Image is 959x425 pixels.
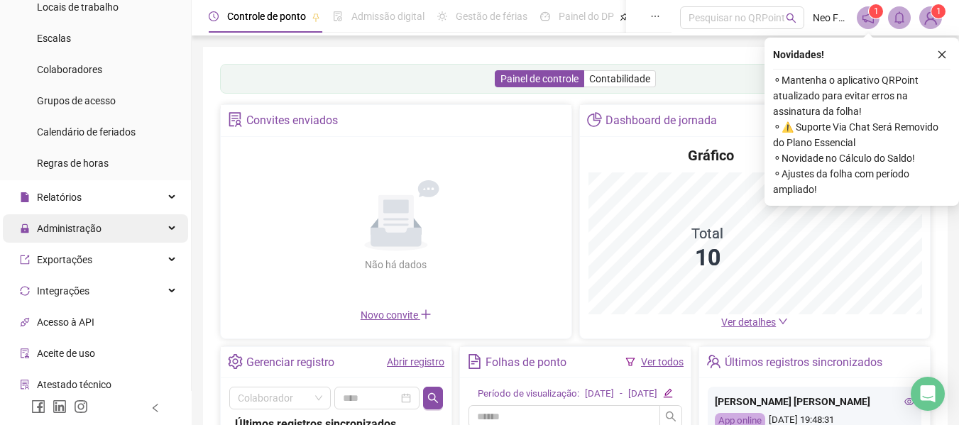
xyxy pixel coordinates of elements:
span: edit [663,388,672,397]
span: search [665,411,676,422]
div: [DATE] [585,387,614,402]
span: Gestão de férias [456,11,527,22]
span: Acesso à API [37,316,94,328]
img: 90049 [920,7,941,28]
span: ⚬ Ajustes da folha com período ampliado! [773,166,950,197]
span: filter [625,357,635,367]
span: Grupos de acesso [37,95,116,106]
span: Novidades ! [773,47,824,62]
span: Controle de ponto [227,11,306,22]
span: search [427,392,439,404]
span: file [20,192,30,202]
a: Ver detalhes down [721,316,788,328]
span: Regras de horas [37,158,109,169]
span: Contabilidade [589,73,650,84]
div: Não há dados [331,257,461,272]
span: dashboard [540,11,550,21]
span: Colaboradores [37,64,102,75]
span: close [937,50,947,60]
div: Período de visualização: [478,387,579,402]
span: export [20,255,30,265]
span: Escalas [37,33,71,44]
a: Abrir registro [387,356,444,368]
span: file-text [467,354,482,369]
span: setting [228,354,243,369]
span: Painel de controle [500,73,579,84]
sup: 1 [869,4,883,18]
span: facebook [31,399,45,414]
div: Gerenciar registro [246,351,334,375]
div: Open Intercom Messenger [911,377,945,411]
span: left [150,403,160,413]
span: solution [228,112,243,127]
span: Locais de trabalho [37,1,119,13]
span: Admissão digital [351,11,424,22]
span: Ver detalhes [721,316,776,328]
span: team [706,354,721,369]
span: Atestado técnico [37,379,111,390]
sup: Atualize o seu contato no menu Meus Dados [931,4,946,18]
span: ⚬ Novidade no Cálculo do Saldo! [773,150,950,166]
div: - [620,387,623,402]
span: ⚬ Mantenha o aplicativo QRPoint atualizado para evitar erros na assinatura da folha! [773,72,950,119]
h4: Gráfico [688,145,734,165]
span: lock [20,223,30,233]
span: clock-circle [209,11,219,21]
div: Folhas de ponto [486,351,566,375]
span: 1 [936,6,941,16]
span: api [20,317,30,327]
span: solution [20,380,30,390]
span: Administração [37,223,102,234]
span: Calendário de feriados [37,126,136,138]
span: pie-chart [587,112,602,127]
div: [DATE] [628,387,657,402]
div: Convites enviados [246,109,338,133]
span: plus [420,309,432,320]
span: pushpin [620,13,628,21]
span: bell [893,11,906,24]
span: search [786,13,796,23]
span: Painel do DP [559,11,614,22]
span: 1 [874,6,879,16]
span: instagram [74,399,88,414]
span: pushpin [312,13,320,21]
div: Últimos registros sincronizados [725,351,882,375]
span: down [778,316,788,326]
span: Exportações [37,254,92,265]
span: Integrações [37,285,89,297]
span: ⚬ ⚠️ Suporte Via Chat Será Removido do Plano Essencial [773,119,950,150]
span: audit [20,348,30,358]
div: [PERSON_NAME] [PERSON_NAME] [715,394,914,409]
span: eye [904,397,914,407]
span: Novo convite [361,309,432,321]
span: notification [862,11,875,24]
span: Relatórios [37,192,82,203]
span: ellipsis [650,11,660,21]
span: file-done [333,11,343,21]
span: Aceite de uso [37,348,95,359]
span: Neo Folic [813,10,848,26]
a: Ver todos [641,356,684,368]
span: sun [437,11,447,21]
div: Dashboard de jornada [605,109,717,133]
span: sync [20,286,30,296]
span: linkedin [53,399,67,414]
